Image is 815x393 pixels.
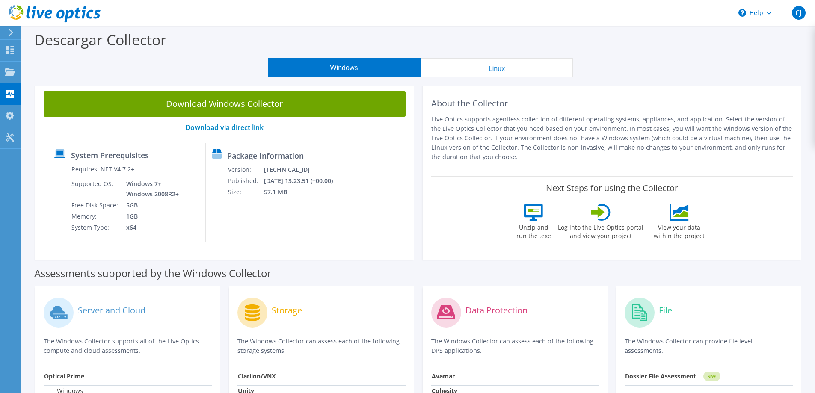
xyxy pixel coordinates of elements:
[237,337,406,355] p: The Windows Collector can assess each of the following storage systems.
[44,337,212,355] p: The Windows Collector supports all of the Live Optics compute and cloud assessments.
[264,164,344,175] td: [TECHNICAL_ID]
[71,200,120,211] td: Free Disk Space:
[228,186,264,198] td: Size:
[120,200,181,211] td: 5GB
[44,91,406,117] a: Download Windows Collector
[625,372,696,380] strong: Dossier File Assessment
[34,30,166,50] label: Descargar Collector
[264,175,344,186] td: [DATE] 13:23:51 (+00:00)
[71,222,120,233] td: System Type:
[421,58,573,77] button: Linux
[514,221,553,240] label: Unzip and run the .exe
[708,374,716,379] tspan: NEW!
[431,98,793,109] h2: About the Collector
[238,372,276,380] strong: Clariion/VNX
[648,221,710,240] label: View your data within the project
[228,175,264,186] td: Published:
[34,269,271,278] label: Assessments supported by the Windows Collector
[120,178,181,200] td: Windows 7+ Windows 2008R2+
[71,165,134,174] label: Requires .NET V4.7.2+
[268,58,421,77] button: Windows
[78,306,145,315] label: Server and Cloud
[738,9,746,17] svg: \n
[44,372,84,380] strong: Optical Prime
[465,306,528,315] label: Data Protection
[228,164,264,175] td: Version:
[71,151,149,160] label: System Prerequisites
[227,151,304,160] label: Package Information
[120,222,181,233] td: x64
[431,337,599,355] p: The Windows Collector can assess each of the following DPS applications.
[272,306,302,315] label: Storage
[264,186,344,198] td: 57.1 MB
[557,221,644,240] label: Log into the Live Optics portal and view your project
[71,178,120,200] td: Supported OS:
[71,211,120,222] td: Memory:
[659,306,672,315] label: File
[120,211,181,222] td: 1GB
[625,337,793,355] p: The Windows Collector can provide file level assessments.
[431,115,793,162] p: Live Optics supports agentless collection of different operating systems, appliances, and applica...
[792,6,806,20] span: CJ
[546,183,678,193] label: Next Steps for using the Collector
[432,372,455,380] strong: Avamar
[185,123,264,132] a: Download via direct link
